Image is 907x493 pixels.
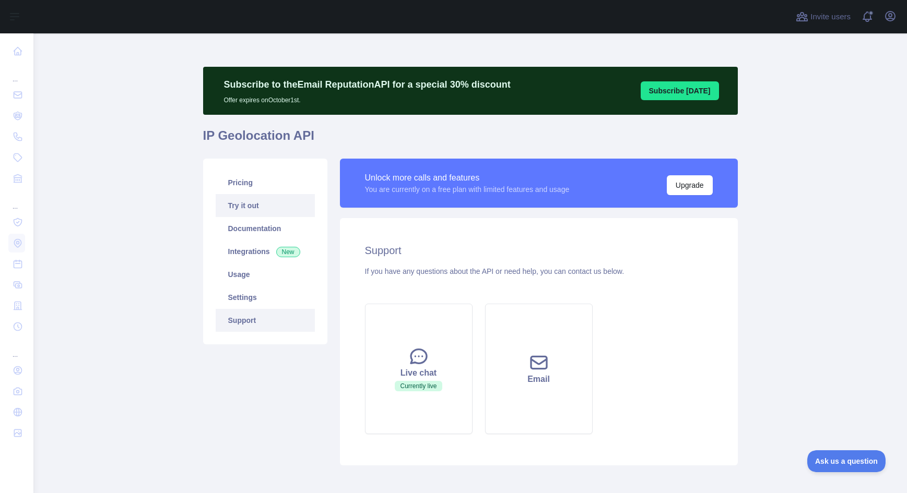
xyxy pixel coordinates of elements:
[8,338,25,359] div: ...
[8,63,25,83] div: ...
[216,263,315,286] a: Usage
[807,450,886,472] iframe: Toggle Customer Support
[365,304,473,434] button: Live chatCurrently live
[365,243,713,258] h2: Support
[276,247,300,257] span: New
[216,194,315,217] a: Try it out
[216,240,315,263] a: Integrations New
[365,266,713,276] div: If you have any questions about the API or need help, you can contact us below.
[216,309,315,332] a: Support
[498,373,580,386] div: Email
[224,92,511,104] p: Offer expires on October 1st.
[365,184,570,195] div: You are currently on a free plan with limited features and usage
[203,127,738,152] h1: IP Geolocation API
[365,172,570,184] div: Unlock more calls and features
[810,11,851,23] span: Invite users
[216,217,315,240] a: Documentation
[485,304,593,434] button: Email
[224,77,511,92] p: Subscribe to the Email Reputation API for a special 30 % discount
[216,286,315,309] a: Settings
[667,175,713,195] button: Upgrade
[8,190,25,211] div: ...
[216,171,315,194] a: Pricing
[395,381,442,391] span: Currently live
[641,81,719,100] button: Subscribe [DATE]
[378,367,460,379] div: Live chat
[794,8,853,25] button: Invite users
